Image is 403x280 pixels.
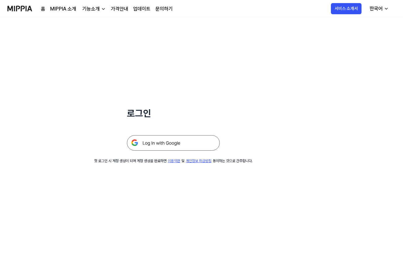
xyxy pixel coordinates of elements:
button: 서비스 소개서 [331,3,362,14]
a: 가격안내 [111,5,128,13]
h1: 로그인 [127,106,220,120]
a: 업데이트 [133,5,150,13]
img: 구글 로그인 버튼 [127,135,220,151]
div: 기능소개 [81,5,101,13]
div: 한국어 [368,5,384,12]
button: 기능소개 [81,5,106,13]
a: 홈 [41,5,45,13]
img: down [101,6,106,11]
a: 문의하기 [155,5,173,13]
button: 한국어 [365,2,392,15]
div: 첫 로그인 시 계정 생성이 되며 계정 생성을 완료하면 및 동의하는 것으로 간주합니다. [94,158,253,164]
a: 이용약관 [168,159,180,163]
a: MIPPIA 소개 [50,5,76,13]
a: 개인정보 취급방침 [186,159,211,163]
